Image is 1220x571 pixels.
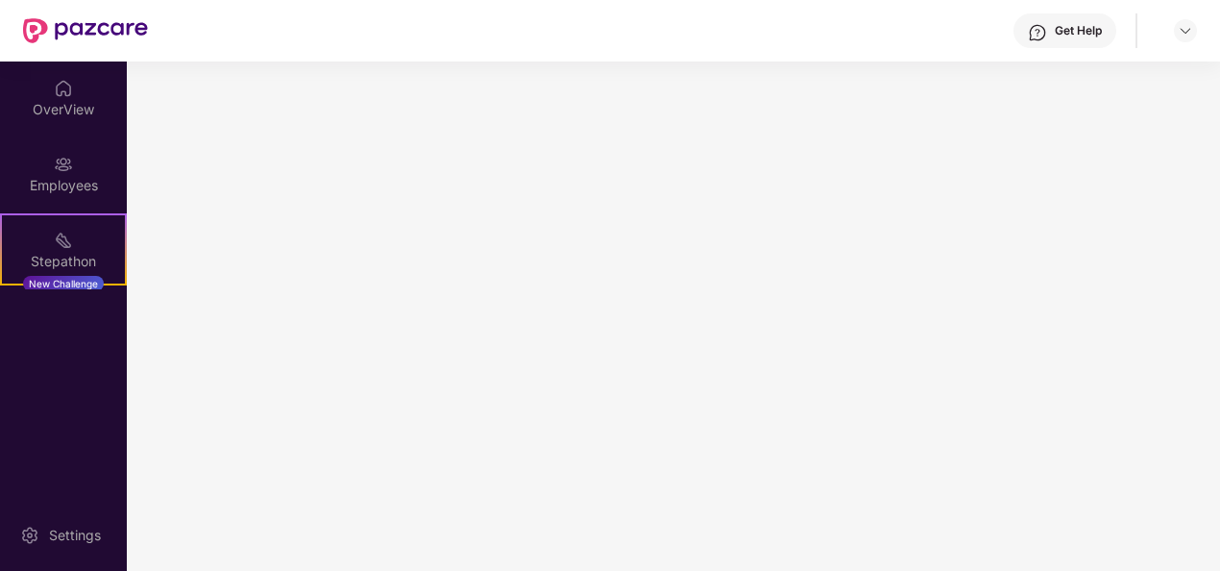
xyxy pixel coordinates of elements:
[1178,23,1193,38] img: svg+xml;base64,PHN2ZyBpZD0iRHJvcGRvd24tMzJ4MzIiIHhtbG5zPSJodHRwOi8vd3d3LnczLm9yZy8yMDAwL3N2ZyIgd2...
[20,526,39,545] img: svg+xml;base64,PHN2ZyBpZD0iU2V0dGluZy0yMHgyMCIgeG1sbnM9Imh0dHA6Ly93d3cudzMub3JnLzIwMDAvc3ZnIiB3aW...
[54,79,73,98] img: svg+xml;base64,PHN2ZyBpZD0iSG9tZSIgeG1sbnM9Imh0dHA6Ly93d3cudzMub3JnLzIwMDAvc3ZnIiB3aWR0aD0iMjAiIG...
[23,18,148,43] img: New Pazcare Logo
[23,276,104,291] div: New Challenge
[54,155,73,174] img: svg+xml;base64,PHN2ZyBpZD0iRW1wbG95ZWVzIiB4bWxucz0iaHR0cDovL3d3dy53My5vcmcvMjAwMC9zdmciIHdpZHRoPS...
[54,231,73,250] img: svg+xml;base64,PHN2ZyB4bWxucz0iaHR0cDovL3d3dy53My5vcmcvMjAwMC9zdmciIHdpZHRoPSIyMSIgaGVpZ2h0PSIyMC...
[1028,23,1047,42] img: svg+xml;base64,PHN2ZyBpZD0iSGVscC0zMngzMiIgeG1sbnM9Imh0dHA6Ly93d3cudzMub3JnLzIwMDAvc3ZnIiB3aWR0aD...
[43,526,107,545] div: Settings
[1055,23,1102,38] div: Get Help
[2,252,125,271] div: Stepathon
